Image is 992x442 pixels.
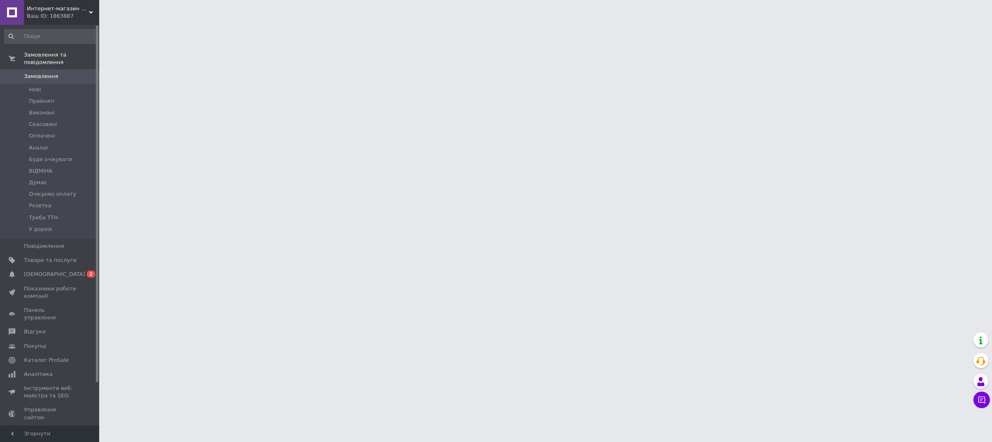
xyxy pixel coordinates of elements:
[29,144,49,152] span: Аналог
[973,392,990,408] button: Чат з покупцем
[24,307,76,321] span: Панель управління
[24,406,76,421] span: Управління сайтом
[24,271,85,278] span: [DEMOGRAPHIC_DATA]
[29,202,51,209] span: Розетка
[24,242,64,250] span: Повідомлення
[29,109,55,116] span: Виконані
[24,385,76,399] span: Інструменти веб-майстра та SEO
[29,132,55,140] span: Оплачені
[27,12,99,20] div: Ваш ID: 1863887
[24,371,52,378] span: Аналітика
[24,356,69,364] span: Каталог ProSale
[24,73,58,80] span: Замовлення
[4,29,98,44] input: Пошук
[24,328,45,335] span: Відгуки
[87,271,95,278] span: 2
[24,51,99,66] span: Замовлення та повідомлення
[29,167,52,175] span: ВІДМІНА
[24,285,76,300] span: Показники роботи компанії
[29,156,72,163] span: Буде очікувати
[29,226,52,233] span: У дорозі
[24,342,46,350] span: Покупці
[29,97,55,105] span: Прийняті
[29,214,58,221] span: Треба ТТН
[29,86,41,93] span: Нові
[29,190,76,198] span: Очікуємо оплату
[29,121,57,128] span: Скасовані
[27,5,89,12] span: Интернет-магазин BoomMarket
[29,179,47,186] span: Думає
[24,257,76,264] span: Товари та послуги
